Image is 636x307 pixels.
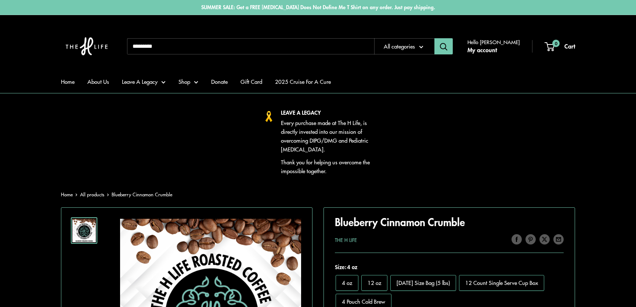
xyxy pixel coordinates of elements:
[61,76,75,87] a: Home
[512,233,522,244] a: Share on Facebook
[342,297,385,305] span: 4 Pouch Cold Brew
[368,279,381,286] span: 12 oz
[211,76,228,87] a: Donate
[467,37,520,47] span: Hello [PERSON_NAME]
[335,215,564,229] h1: Blueberry Cinnamon Crumble
[361,275,387,291] label: 12 oz
[335,236,357,243] a: The H Life
[553,233,564,244] a: Share by email
[465,279,538,286] span: 12 Count Single Serve Cup Box
[112,191,172,198] span: Blueberry Cinnamon Crumble
[434,38,453,54] button: Search
[61,190,172,199] nav: Breadcrumb
[545,41,575,52] a: 0 Cart
[281,118,373,154] p: Every purchase made at The H Life, is directly invested into our mission of overcoming DIPG/DMG a...
[281,108,373,117] p: LEAVE A LEGACY
[346,263,357,271] span: 4 oz
[122,76,166,87] a: Leave A Legacy
[459,275,544,291] label: 12 Count Single Serve Cup Box
[72,219,96,242] img: Blueberry Cinnamon Crumble
[525,233,536,244] a: Pin on Pinterest
[564,42,575,50] span: Cart
[335,262,564,272] span: Size:
[127,38,374,54] input: Search...
[241,76,262,87] a: Gift Card
[342,279,352,286] span: 4 oz
[87,76,109,87] a: About Us
[80,191,104,198] a: All products
[61,191,73,198] a: Home
[539,233,550,244] a: Tweet on Twitter
[336,275,358,291] label: 4 oz
[552,40,560,47] span: 0
[467,44,497,56] a: My account
[178,76,198,87] a: Shop
[275,76,331,87] a: 2025 Cruise For A Cure
[281,158,373,175] p: Thank you for helping us overcome the impossible together.
[390,275,456,291] label: Monday Size Bag (5 lbs)
[61,22,112,70] img: The H Life
[397,279,450,286] span: [DATE] Size Bag (5 lbs)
